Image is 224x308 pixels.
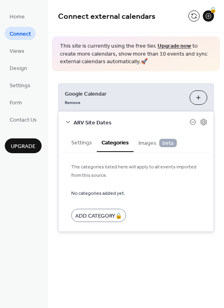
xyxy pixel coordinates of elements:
a: Contact Us [5,113,42,126]
button: Upgrade [5,138,42,153]
span: Connect [10,30,31,38]
span: Google Calendar [65,90,183,98]
a: Design [5,61,32,74]
span: ARV Site Dates [74,118,190,127]
span: Settings [10,82,30,90]
a: Form [5,96,27,109]
button: Settings [66,133,97,151]
span: Connect external calendars [58,9,156,24]
span: Upgrade [11,142,36,151]
span: beta [159,139,177,147]
span: Home [10,13,25,21]
a: Home [5,10,30,23]
a: Connect [5,27,36,40]
span: Views [10,47,24,56]
span: Design [10,64,27,73]
a: Settings [5,78,35,92]
a: Upgrade now [158,41,191,52]
span: This site is currently using the free tier. to create more calendars, show more than 10 events an... [60,42,212,66]
span: The categories listed here will apply to all events imported from this source. [71,162,201,179]
button: Images beta [134,133,182,152]
span: Form [10,99,22,107]
span: Contact Us [10,116,37,124]
span: No categories added yet. [71,189,125,197]
span: Remove [65,100,80,105]
span: Images [138,139,177,148]
button: Categories [97,133,134,152]
a: Views [5,44,29,57]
